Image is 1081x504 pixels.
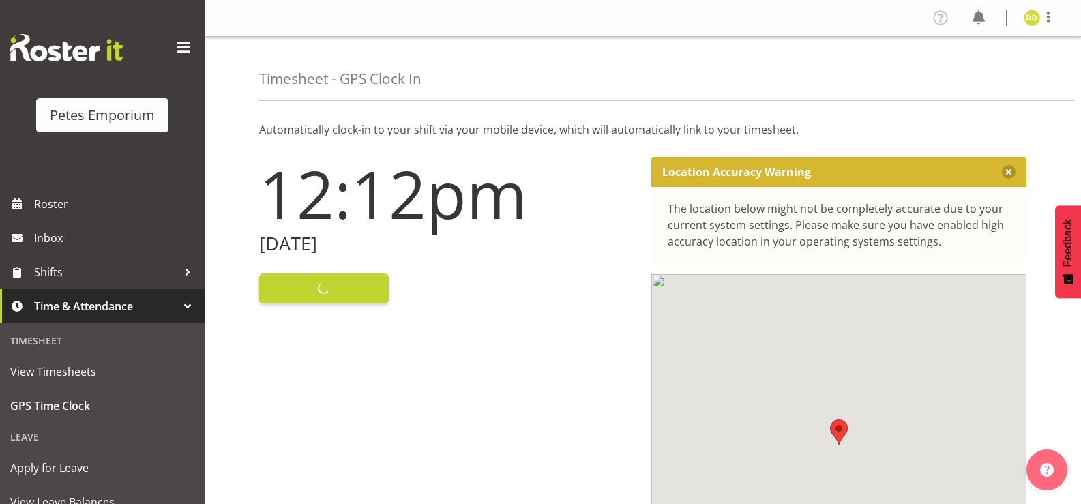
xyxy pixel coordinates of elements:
div: The location below might not be completely accurate due to your current system settings. Please m... [668,201,1011,250]
p: Automatically clock-in to your shift via your mobile device, which will automatically link to you... [259,121,1026,138]
button: Close message [1002,165,1016,179]
span: Time & Attendance [34,296,177,316]
span: GPS Time Clock [10,396,194,416]
span: Roster [34,194,198,214]
img: danielle-donselaar8920.jpg [1024,10,1040,26]
span: View Timesheets [10,361,194,382]
h1: 12:12pm [259,157,635,231]
p: Location Accuracy Warning [662,165,811,179]
span: Feedback [1062,219,1074,267]
h4: Timesheet - GPS Clock In [259,71,421,87]
a: GPS Time Clock [3,389,201,423]
div: Petes Emporium [50,105,155,125]
h2: [DATE] [259,233,635,254]
span: Apply for Leave [10,458,194,478]
img: help-xxl-2.png [1040,463,1054,477]
span: Shifts [34,262,177,282]
img: Rosterit website logo [10,34,123,61]
a: Apply for Leave [3,451,201,485]
button: Feedback - Show survey [1055,205,1081,298]
span: Inbox [34,228,198,248]
div: Leave [3,423,201,451]
a: View Timesheets [3,355,201,389]
div: Timesheet [3,327,201,355]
